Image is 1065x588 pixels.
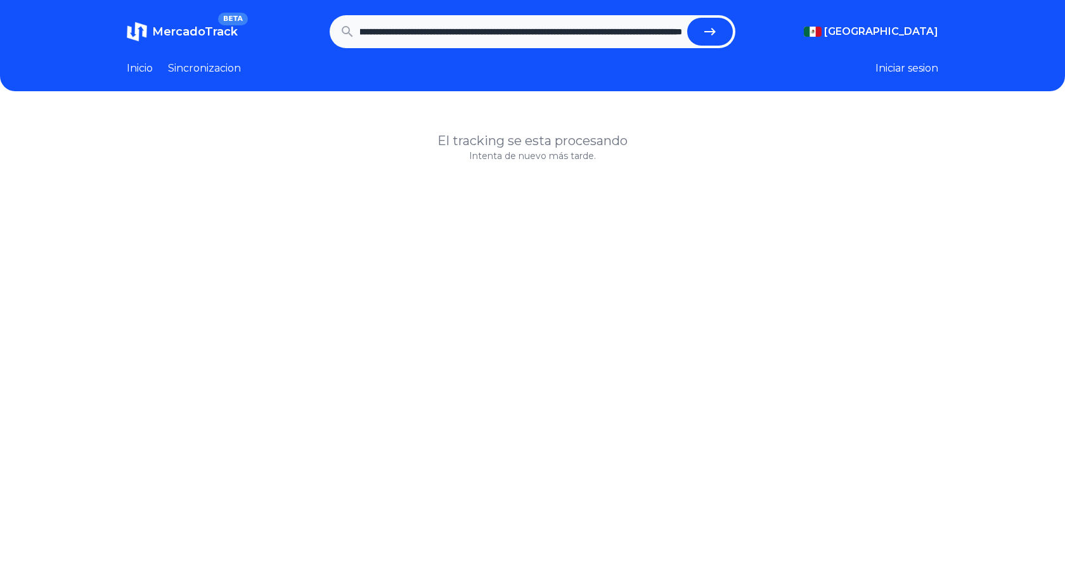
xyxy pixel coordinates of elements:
[218,13,248,25] span: BETA
[875,61,938,76] button: Iniciar sesion
[804,24,938,39] button: [GEOGRAPHIC_DATA]
[127,22,238,42] a: MercadoTrackBETA
[127,150,938,162] p: Intenta de nuevo más tarde.
[127,132,938,150] h1: El tracking se esta procesando
[168,61,241,76] a: Sincronizacion
[152,25,238,39] span: MercadoTrack
[127,61,153,76] a: Inicio
[824,24,938,39] span: [GEOGRAPHIC_DATA]
[804,27,822,37] img: Mexico
[127,22,147,42] img: MercadoTrack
